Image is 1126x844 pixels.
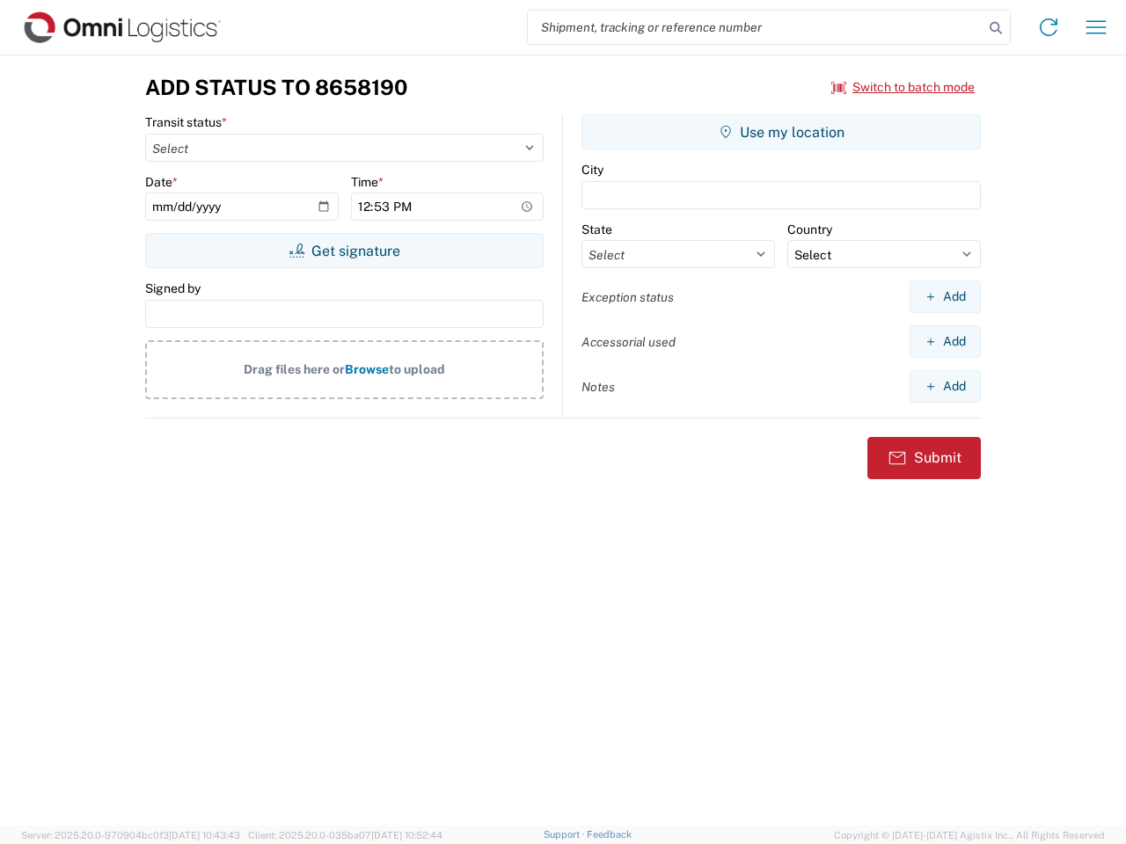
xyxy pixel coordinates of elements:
[371,830,442,840] span: [DATE] 10:52:44
[544,829,588,840] a: Support
[581,379,615,395] label: Notes
[910,370,981,403] button: Add
[248,830,442,840] span: Client: 2025.20.0-035ba07
[581,289,674,305] label: Exception status
[910,325,981,358] button: Add
[834,827,1105,843] span: Copyright © [DATE]-[DATE] Agistix Inc., All Rights Reserved
[244,362,345,376] span: Drag files here or
[145,233,544,268] button: Get signature
[787,222,832,237] label: Country
[581,162,603,178] label: City
[867,437,981,479] button: Submit
[145,174,178,190] label: Date
[345,362,389,376] span: Browse
[831,73,975,102] button: Switch to batch mode
[21,830,240,840] span: Server: 2025.20.0-970904bc0f3
[587,829,632,840] a: Feedback
[581,114,981,149] button: Use my location
[389,362,445,376] span: to upload
[145,280,201,296] label: Signed by
[145,75,407,100] h3: Add Status to 8658190
[910,280,981,313] button: Add
[528,11,983,44] input: Shipment, tracking or reference number
[581,334,676,350] label: Accessorial used
[145,114,227,130] label: Transit status
[169,830,240,840] span: [DATE] 10:43:43
[351,174,384,190] label: Time
[581,222,612,237] label: State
